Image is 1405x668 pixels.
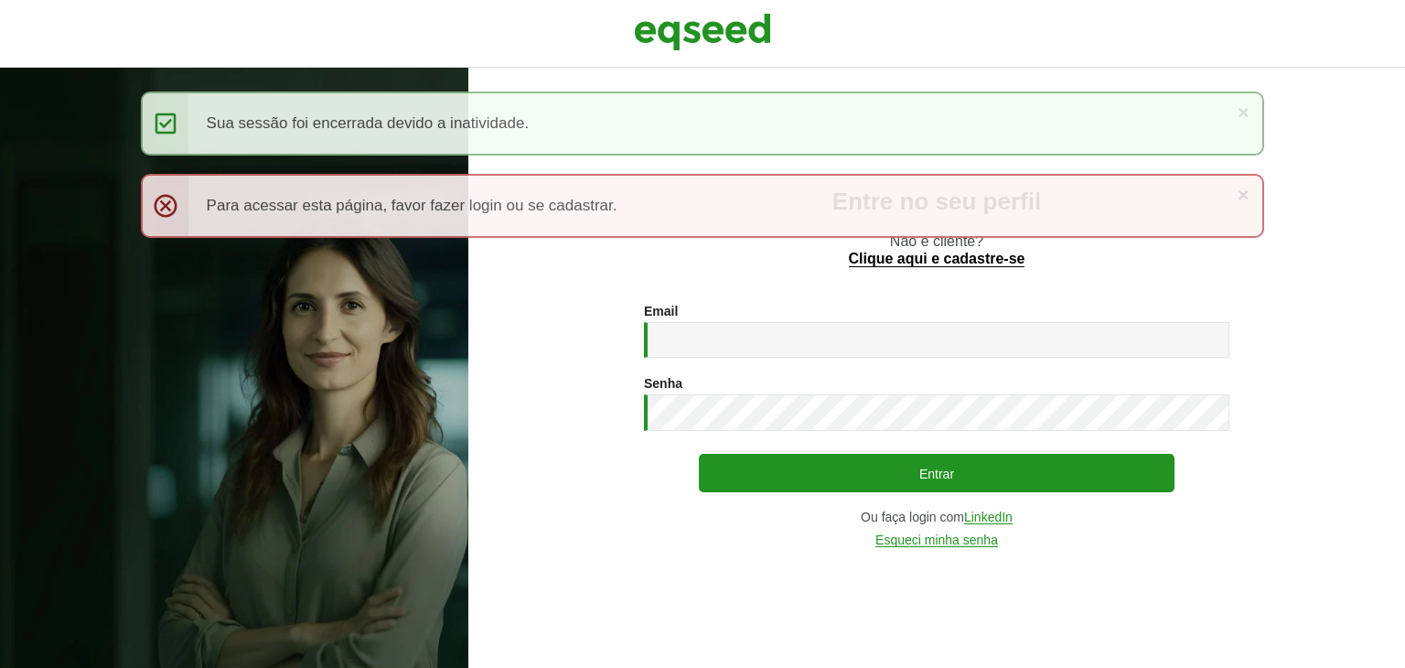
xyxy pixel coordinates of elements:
[634,9,771,55] img: EqSeed Logo
[644,377,682,390] label: Senha
[964,511,1013,524] a: LinkedIn
[644,305,678,318] label: Email
[1238,102,1249,122] a: ×
[1238,185,1249,204] a: ×
[699,454,1174,492] button: Entrar
[644,511,1229,524] div: Ou faça login com
[849,252,1025,267] a: Clique aqui e cadastre-se
[141,174,1265,238] div: Para acessar esta página, favor fazer login ou se cadastrar.
[141,92,1265,156] div: Sua sessão foi encerrada devido a inatividade.
[875,533,998,547] a: Esqueci minha senha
